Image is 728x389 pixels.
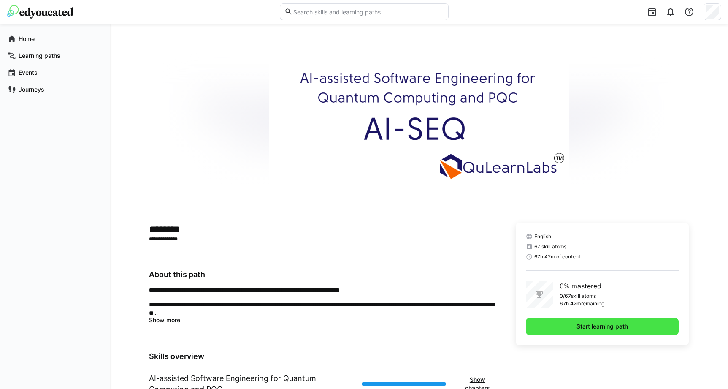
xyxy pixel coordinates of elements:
p: 0% mastered [560,281,604,291]
p: 0/67 [560,293,571,299]
p: remaining [581,300,604,307]
p: 67h 42m [560,300,581,307]
input: Search skills and learning paths… [292,8,444,16]
h3: Skills overview [149,352,495,361]
span: English [534,233,551,240]
h3: About this path [149,270,495,279]
span: 67 skill atoms [534,243,566,250]
span: Show more [149,316,180,324]
span: 67h 42m of content [534,253,580,260]
span: Start learning path [575,322,629,331]
p: skill atoms [571,293,596,299]
button: Start learning path [526,318,679,335]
